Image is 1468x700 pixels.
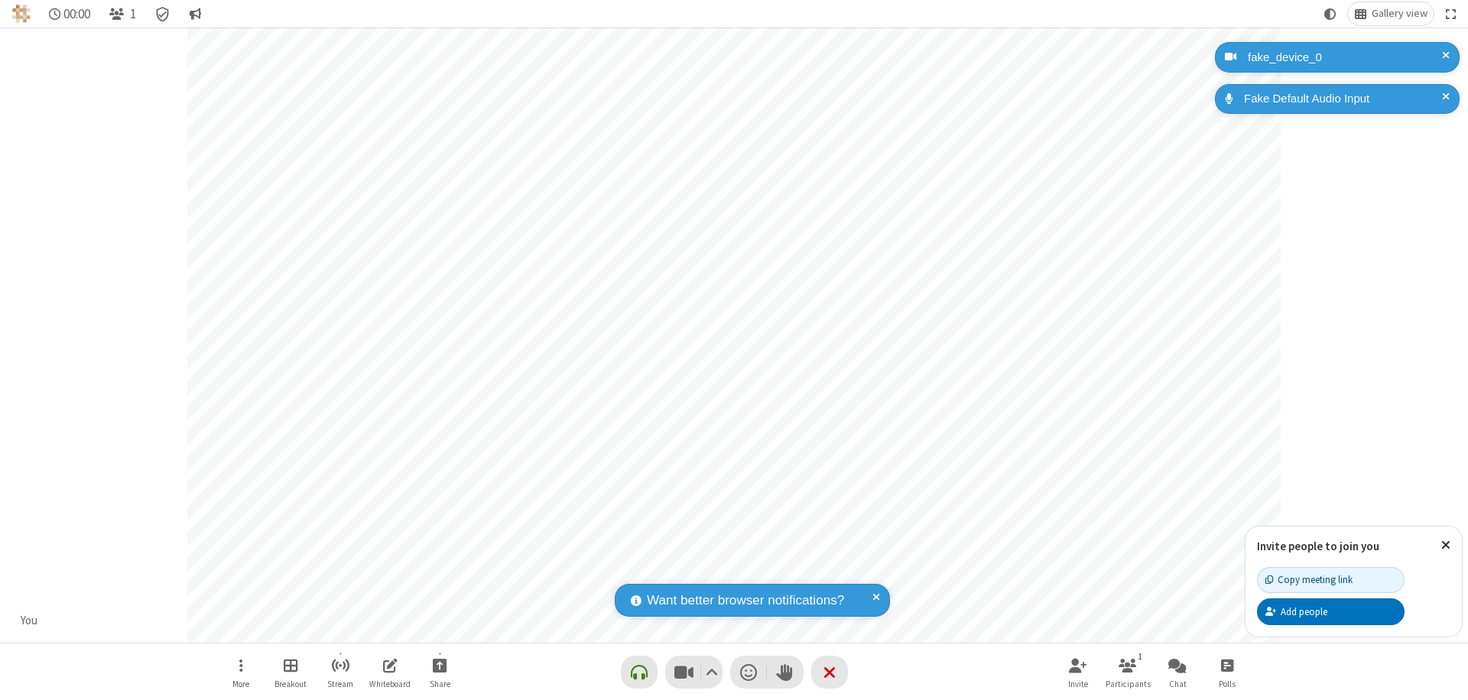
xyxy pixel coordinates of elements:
[130,7,136,21] span: 1
[274,679,307,689] span: Breakout
[1440,2,1463,25] button: Fullscreen
[369,679,411,689] span: Whiteboard
[367,650,413,694] button: Open shared whiteboard
[647,591,844,611] span: Want better browser notifications?
[63,7,90,21] span: 00:00
[1372,8,1427,20] span: Gallery view
[317,650,363,694] button: Start streaming
[218,650,264,694] button: Open menu
[1265,572,1353,587] div: Copy meeting link
[417,650,463,694] button: Start sharing
[1106,679,1151,689] span: Participants
[1155,650,1200,694] button: Open chat
[232,679,249,689] span: More
[701,656,722,689] button: Video setting
[1105,650,1151,694] button: Open participant list
[811,656,848,689] button: End or leave meeting
[1242,49,1448,66] div: fake_device_0
[1219,679,1236,689] span: Polls
[730,656,767,689] button: Send a reaction
[12,5,31,23] img: QA Selenium DO NOT DELETE OR CHANGE
[665,656,723,689] button: Stop video (⌘+Shift+V)
[327,679,353,689] span: Stream
[1257,567,1405,593] button: Copy meeting link
[1257,598,1405,624] button: Add people
[148,2,177,25] div: Meeting details Encryption enabled
[1430,527,1462,564] button: Close popover
[268,650,313,694] button: Manage Breakout Rooms
[1134,650,1147,663] div: 1
[102,2,142,25] button: Open participant list
[183,2,207,25] button: Conversation
[1239,90,1448,108] div: Fake Default Audio Input
[1204,650,1250,694] button: Open poll
[430,679,450,689] span: Share
[15,612,44,630] div: You
[43,2,97,25] div: Timer
[621,656,658,689] button: Connect your audio
[1318,2,1343,25] button: Using system theme
[1257,539,1379,553] label: Invite people to join you
[1055,650,1101,694] button: Invite participants (⌘+Shift+I)
[1348,2,1434,25] button: Change layout
[1068,679,1088,689] span: Invite
[1169,679,1187,689] span: Chat
[767,656,804,689] button: Raise hand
